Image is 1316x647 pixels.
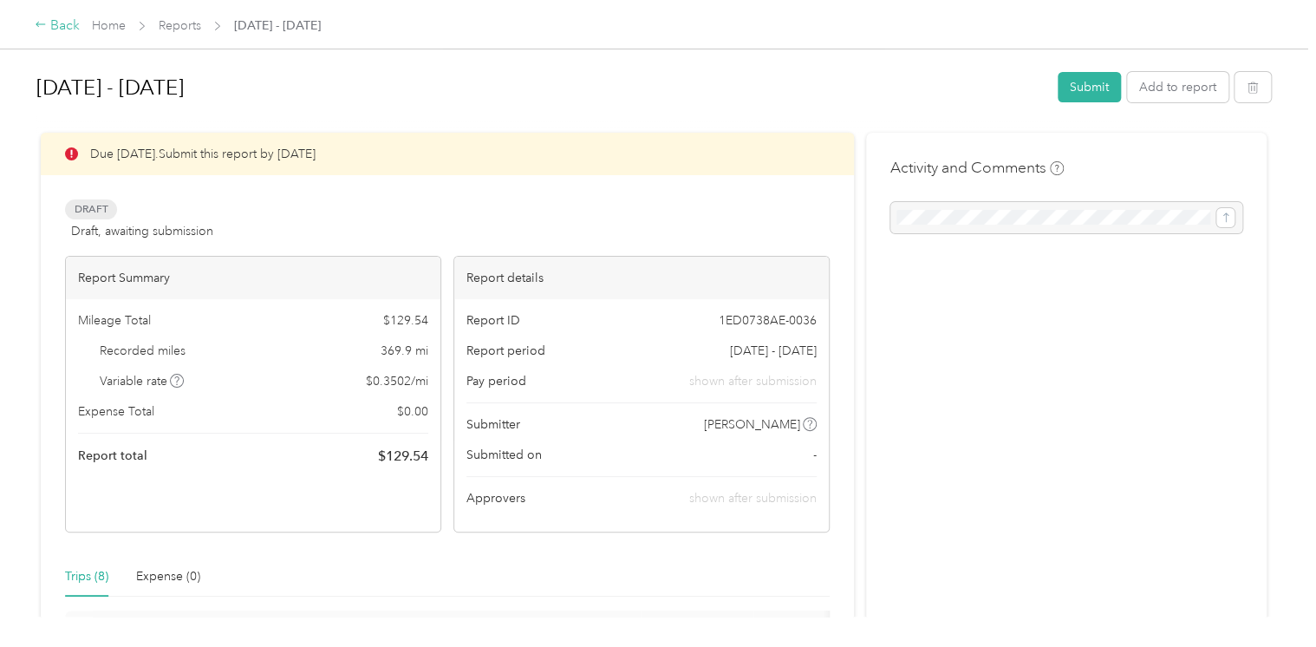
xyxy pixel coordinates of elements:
[466,415,520,434] span: Submitter
[383,311,428,330] span: $ 129.54
[381,342,428,360] span: 369.9 mi
[1219,550,1316,647] iframe: Everlance-gr Chat Button Frame
[71,222,213,240] span: Draft, awaiting submission
[466,311,520,330] span: Report ID
[92,18,126,33] a: Home
[378,446,428,467] span: $ 129.54
[100,342,186,360] span: Recorded miles
[890,157,1064,179] h4: Activity and Comments
[65,199,117,219] span: Draft
[78,402,154,421] span: Expense Total
[65,567,108,586] div: Trips (8)
[730,342,817,360] span: [DATE] - [DATE]
[234,16,321,35] span: [DATE] - [DATE]
[366,372,428,390] span: $ 0.3502 / mi
[66,257,440,299] div: Report Summary
[1127,72,1228,102] button: Add to report
[466,372,526,390] span: Pay period
[41,133,854,175] div: Due [DATE]. Submit this report by [DATE]
[35,16,80,36] div: Back
[136,567,200,586] div: Expense (0)
[78,311,151,330] span: Mileage Total
[689,372,817,390] span: shown after submission
[813,446,817,464] span: -
[159,18,201,33] a: Reports
[100,372,185,390] span: Variable rate
[466,342,545,360] span: Report period
[689,491,817,506] span: shown after submission
[719,311,817,330] span: 1ED0738AE-0036
[78,447,147,465] span: Report total
[466,489,525,507] span: Approvers
[704,415,800,434] span: [PERSON_NAME]
[454,257,829,299] div: Report details
[397,402,428,421] span: $ 0.00
[1058,72,1121,102] button: Submit
[466,446,542,464] span: Submitted on
[36,67,1046,108] h1: Sep 1 - 30, 2025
